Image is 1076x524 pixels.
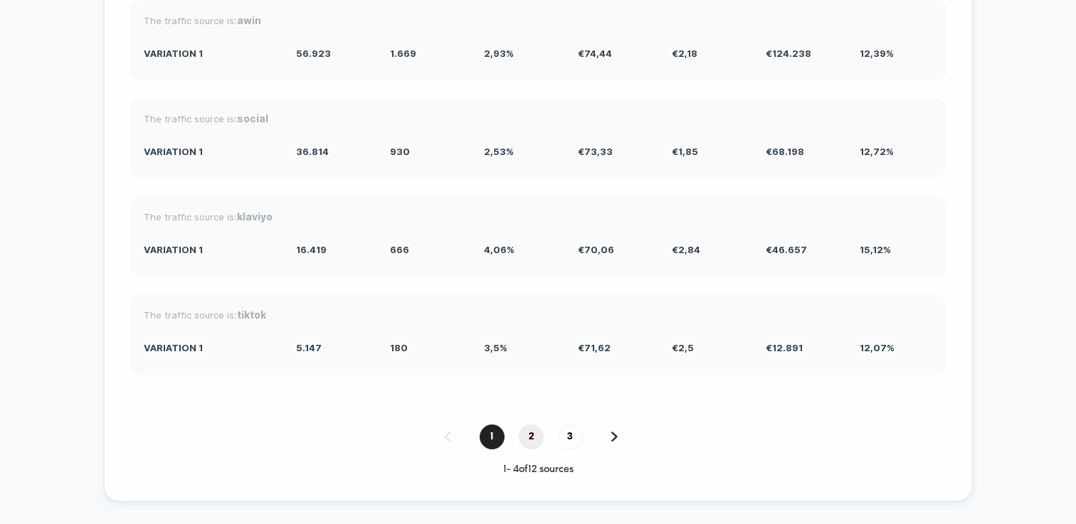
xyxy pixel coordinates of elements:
div: The traffic source is: [144,112,932,124]
div: The traffic source is: [144,14,932,26]
span: 1.669 [390,48,416,59]
span: € 46.657 [766,244,807,255]
strong: klaviyo [237,210,273,223]
div: Variation 1 [144,342,275,353]
span: 2,53 % [484,146,514,157]
span: € 70,06 [578,244,614,255]
span: € 1,85 [672,146,698,157]
span: 16.419 [296,244,327,255]
div: Variation 1 [144,244,275,255]
div: The traffic source is: [144,210,932,223]
span: € 2,84 [672,244,700,255]
span: € 68.198 [766,146,804,157]
span: 666 [390,244,409,255]
span: 2 [519,424,544,449]
span: € 73,33 [578,146,613,157]
span: € 12.891 [766,342,803,353]
span: 36.814 [296,146,329,157]
span: 3,5 % [484,342,507,353]
strong: awin [237,14,261,26]
span: 1 [480,424,505,449]
span: € 71,62 [578,342,611,353]
span: € 74,44 [578,48,612,59]
img: pagination forward [611,432,618,442]
div: 1 - 4 of 12 sources [130,464,946,476]
strong: tiktok [237,309,266,321]
span: 180 [390,342,408,353]
span: € 124.238 [766,48,811,59]
span: € 2,18 [672,48,697,59]
span: 2,93 % [484,48,514,59]
span: 12,07 % [860,342,895,353]
div: Variation 1 [144,48,275,59]
span: 12,39 % [860,48,894,59]
span: 930 [390,146,410,157]
strong: social [237,112,268,124]
span: 56.923 [296,48,331,59]
div: Variation 1 [144,146,275,157]
span: 4,06 % [484,244,515,255]
span: 3 [558,424,583,449]
span: 12,72 % [860,146,894,157]
span: 15,12 % [860,244,891,255]
span: € 2,5 [672,342,694,353]
span: 5.147 [296,342,322,353]
div: The traffic source is: [144,309,932,321]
